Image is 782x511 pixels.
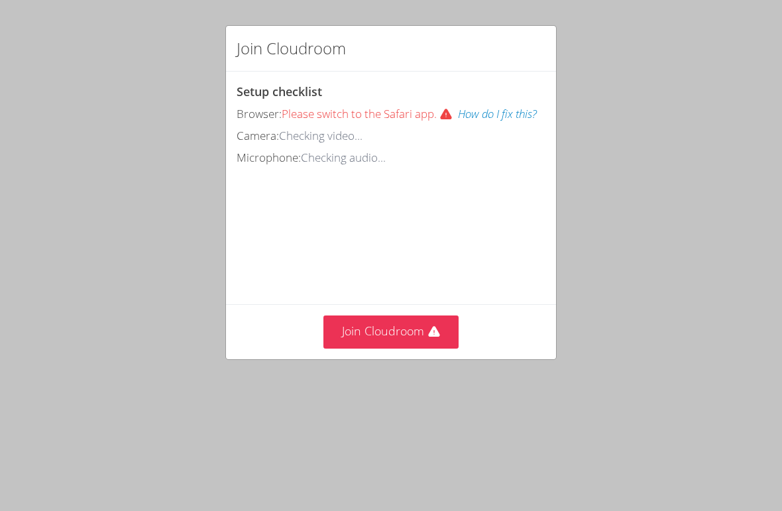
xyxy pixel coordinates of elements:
[323,315,459,348] button: Join Cloudroom
[237,106,282,121] span: Browser:
[301,150,386,165] span: Checking audio...
[458,105,537,124] button: How do I fix this?
[237,84,322,99] span: Setup checklist
[282,106,458,121] span: Please switch to the Safari app.
[237,150,301,165] span: Microphone:
[237,128,279,143] span: Camera:
[237,36,346,60] h2: Join Cloudroom
[279,128,363,143] span: Checking video...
